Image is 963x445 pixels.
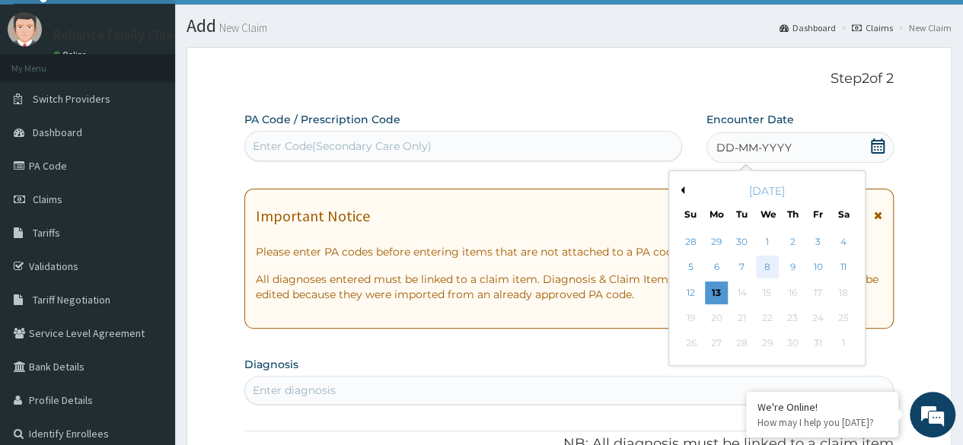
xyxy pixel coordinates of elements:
button: Previous Month [677,186,684,194]
span: Tariff Negotiation [33,293,110,307]
a: Online [53,49,90,60]
div: Choose Saturday, October 4th, 2025 [831,230,854,253]
p: Reliance Family Clinics [53,28,186,42]
a: Dashboard [780,21,836,34]
img: User Image [8,12,42,46]
span: We're online! [88,129,210,282]
div: Not available Thursday, October 30th, 2025 [781,332,804,355]
div: Not available Friday, October 31st, 2025 [806,332,829,355]
p: Please enter PA codes before entering items that are not attached to a PA code [256,244,882,259]
div: Choose Monday, September 29th, 2025 [705,230,728,253]
div: We [761,208,773,221]
div: Su [684,208,697,221]
h1: Important Notice [256,208,370,224]
div: Choose Saturday, October 11th, 2025 [831,256,854,279]
div: Th [786,208,799,221]
div: Enter diagnosis [253,383,336,398]
div: Not available Saturday, October 25th, 2025 [831,307,854,329]
div: [DATE] [675,183,859,199]
div: Not available Thursday, October 16th, 2025 [781,281,804,304]
p: How may I help you today? [757,416,887,429]
div: Choose Thursday, October 9th, 2025 [781,256,804,279]
div: Sa [837,208,850,221]
img: d_794563401_company_1708531726252_794563401 [28,76,62,114]
span: DD-MM-YYYY [716,140,792,155]
div: Choose Wednesday, October 1st, 2025 [755,230,778,253]
div: Choose Tuesday, October 7th, 2025 [730,256,753,279]
div: Not available Monday, October 20th, 2025 [705,307,728,329]
div: Choose Wednesday, October 8th, 2025 [755,256,778,279]
label: Diagnosis [244,357,298,372]
div: Chat with us now [79,85,256,105]
div: Not available Friday, October 17th, 2025 [806,281,829,304]
div: Mo [709,208,722,221]
div: Not available Saturday, October 18th, 2025 [831,281,854,304]
div: Tu [735,208,748,221]
label: Encounter Date [706,112,794,127]
div: month 2025-10 [678,230,856,357]
div: Not available Tuesday, October 21st, 2025 [730,307,753,329]
label: PA Code / Prescription Code [244,112,400,127]
div: Not available Tuesday, October 28th, 2025 [730,332,753,355]
div: Enter Code(Secondary Care Only) [253,138,432,154]
div: Not available Friday, October 24th, 2025 [806,307,829,329]
li: New Claim [894,21,952,34]
h1: Add [187,16,952,36]
p: Step 2 of 2 [244,71,894,87]
div: Not available Wednesday, October 22nd, 2025 [755,307,778,329]
div: Choose Sunday, October 5th, 2025 [679,256,702,279]
div: Not available Thursday, October 23rd, 2025 [781,307,804,329]
div: Choose Tuesday, September 30th, 2025 [730,230,753,253]
div: Not available Saturday, November 1st, 2025 [831,332,854,355]
div: Fr [812,208,824,221]
span: Claims [33,192,62,206]
div: Choose Sunday, October 12th, 2025 [679,281,702,304]
div: Not available Sunday, October 26th, 2025 [679,332,702,355]
div: Not available Monday, October 27th, 2025 [705,332,728,355]
div: Choose Friday, October 10th, 2025 [806,256,829,279]
div: Choose Thursday, October 2nd, 2025 [781,230,804,253]
div: Choose Sunday, September 28th, 2025 [679,230,702,253]
span: Tariffs [33,226,60,240]
div: Choose Monday, October 6th, 2025 [705,256,728,279]
div: Minimize live chat window [250,8,286,44]
p: All diagnoses entered must be linked to a claim item. Diagnosis & Claim Items that are visible bu... [256,272,882,302]
div: Not available Wednesday, October 15th, 2025 [755,281,778,304]
div: Not available Sunday, October 19th, 2025 [679,307,702,329]
span: Dashboard [33,126,82,139]
span: Switch Providers [33,92,110,106]
small: New Claim [216,22,267,33]
div: We're Online! [757,400,887,414]
div: Not available Tuesday, October 14th, 2025 [730,281,753,304]
a: Claims [852,21,893,34]
div: Choose Monday, October 13th, 2025 [705,281,728,304]
div: Choose Friday, October 3rd, 2025 [806,230,829,253]
textarea: Type your message and hit 'Enter' [8,289,290,342]
div: Not available Wednesday, October 29th, 2025 [755,332,778,355]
